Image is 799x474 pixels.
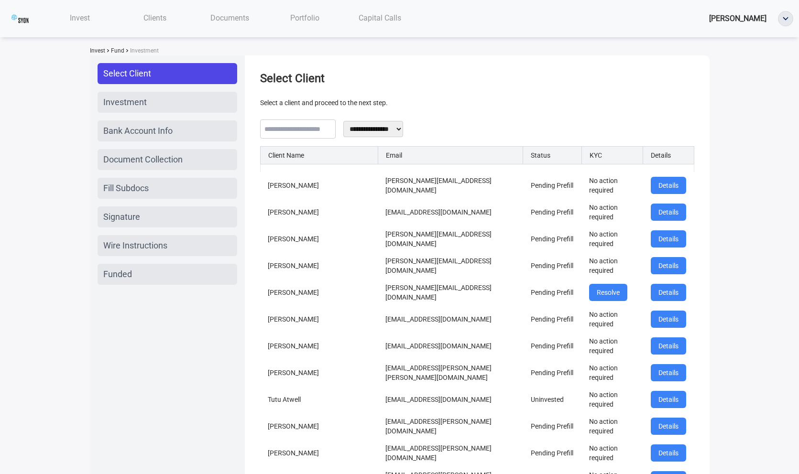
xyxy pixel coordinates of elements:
td: [EMAIL_ADDRESS][DOMAIN_NAME] [378,199,523,226]
td: Pending Prefill [523,306,582,333]
button: Details [651,364,686,381]
td: [PERSON_NAME][EMAIL_ADDRESS][DOMAIN_NAME] [378,172,523,199]
button: Details [651,391,686,408]
th: Details [643,147,694,164]
td: [PERSON_NAME] [260,252,378,279]
span: [PERSON_NAME] [709,14,766,23]
span: Fill Subdocs [103,182,149,195]
img: ellipse [778,11,793,26]
span: Wire Instructions [103,239,167,252]
td: [EMAIL_ADDRESS][PERSON_NAME][DOMAIN_NAME] [378,440,523,466]
span: Capital Calls [359,13,401,22]
th: KYC [581,147,643,164]
button: Details [651,230,686,248]
td: [EMAIL_ADDRESS][DOMAIN_NAME] [378,386,523,413]
th: Email [378,147,523,164]
td: Pending Prefill [523,333,582,359]
td: No action required [581,199,643,226]
a: Invest [42,8,117,28]
td: [PERSON_NAME] [260,199,378,226]
td: [PERSON_NAME] [260,279,378,306]
th: Client Name [260,147,378,164]
td: Tutu Atwell [260,386,378,413]
td: No action required [581,413,643,440]
td: [PERSON_NAME][EMAIL_ADDRESS][DOMAIN_NAME] [378,279,523,306]
span: Investment [128,47,159,54]
td: Pending Prefill [523,440,582,466]
button: Details [651,311,686,328]
td: Pending Prefill [523,226,582,252]
td: No action required [581,252,643,279]
td: Pending Prefill [523,279,582,306]
span: Investment [103,96,147,109]
td: No action required [581,226,643,252]
td: [EMAIL_ADDRESS][PERSON_NAME][PERSON_NAME][DOMAIN_NAME] [378,359,523,386]
td: No action required [581,440,643,466]
span: Funded [103,268,132,281]
td: [EMAIL_ADDRESS][DOMAIN_NAME] [378,306,523,333]
td: [PERSON_NAME] [260,172,378,199]
button: Details [651,444,686,462]
td: Uninvested [523,386,582,413]
td: No action required [581,386,643,413]
td: [PERSON_NAME] [260,359,378,386]
a: Clients [117,8,192,28]
span: Bank Account Info [103,124,173,138]
td: No action required [581,172,643,199]
span: Fund [109,47,124,54]
span: Clients [143,13,166,22]
a: Documents [192,8,267,28]
button: Details [651,204,686,221]
td: Pending Prefill [523,359,582,386]
td: Pending Prefill [523,413,582,440]
td: [EMAIL_ADDRESS][DOMAIN_NAME] [378,333,523,359]
td: [PERSON_NAME] [260,333,378,359]
td: No action required [581,359,643,386]
span: Portfolio [290,13,319,22]
td: [PERSON_NAME][EMAIL_ADDRESS][DOMAIN_NAME] [378,226,523,252]
td: No action required [581,333,643,359]
button: Details [651,257,686,274]
td: [PERSON_NAME] [260,226,378,252]
button: Details [651,337,686,355]
a: Capital Calls [342,8,417,28]
td: Pending Prefill [523,252,582,279]
img: updated-_k4QCCGx.png [11,10,29,27]
td: [PERSON_NAME] [260,440,378,466]
a: Portfolio [267,8,342,28]
img: sidearrow [126,49,128,52]
td: [PERSON_NAME] [260,306,378,333]
span: Select Client [103,67,151,80]
span: Invest [70,13,90,22]
button: Details [651,177,686,194]
button: Details [651,284,686,301]
button: Details [651,418,686,435]
span: Document Collection [103,153,183,166]
th: Status [523,147,582,164]
td: Pending Prefill [523,172,582,199]
td: Pending Prefill [523,199,582,226]
td: [PERSON_NAME] [260,413,378,440]
h1: Select Client [260,71,694,86]
span: Invest [90,47,105,54]
span: Signature [103,210,140,224]
button: Resolve [589,284,627,301]
span: Documents [210,13,249,22]
td: [EMAIL_ADDRESS][PERSON_NAME][DOMAIN_NAME] [378,413,523,440]
td: [PERSON_NAME][EMAIL_ADDRESS][DOMAIN_NAME] [378,252,523,279]
img: sidearrow [107,49,109,52]
td: No action required [581,306,643,333]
